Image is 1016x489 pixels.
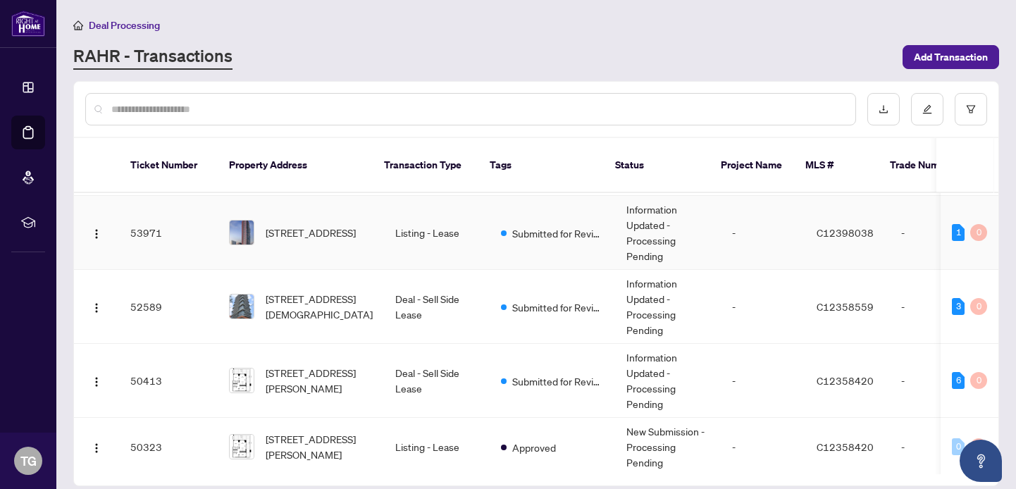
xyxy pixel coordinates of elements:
img: Logo [91,442,102,454]
span: Submitted for Review [512,225,604,241]
span: [STREET_ADDRESS] [266,225,356,240]
div: 0 [970,372,987,389]
button: Logo [85,369,108,392]
span: download [879,104,888,114]
div: 0 [970,438,987,455]
td: - [890,196,989,270]
td: Listing - Lease [384,418,490,476]
span: home [73,20,83,30]
td: Deal - Sell Side Lease [384,270,490,344]
button: Logo [85,435,108,458]
div: 3 [952,298,965,315]
th: Transaction Type [373,138,478,193]
span: [STREET_ADDRESS][PERSON_NAME] [266,431,373,462]
td: 53971 [119,196,218,270]
button: edit [911,93,943,125]
button: Logo [85,221,108,244]
a: RAHR - Transactions [73,44,233,70]
td: Information Updated - Processing Pending [615,270,721,344]
img: thumbnail-img [230,295,254,318]
th: Property Address [218,138,373,193]
td: 50413 [119,344,218,418]
span: Approved [512,440,556,455]
img: Logo [91,376,102,388]
img: thumbnail-img [230,369,254,392]
span: TG [20,451,37,471]
th: MLS # [794,138,879,193]
td: New Submission - Processing Pending [615,418,721,476]
span: C12358420 [817,374,874,387]
th: Trade Number [879,138,977,193]
td: Listing - Lease [384,196,490,270]
td: - [890,270,989,344]
td: Information Updated - Processing Pending [615,196,721,270]
div: 0 [970,224,987,241]
td: - [721,344,805,418]
td: - [890,344,989,418]
div: 1 [952,224,965,241]
button: Logo [85,295,108,318]
span: C12398038 [817,226,874,239]
img: thumbnail-img [230,221,254,244]
button: Open asap [960,440,1002,482]
th: Status [604,138,710,193]
div: 0 [970,298,987,315]
td: - [721,196,805,270]
td: - [890,418,989,476]
span: C12358559 [817,300,874,313]
span: Add Transaction [914,46,988,68]
th: Tags [478,138,604,193]
span: Submitted for Review [512,299,604,315]
img: Logo [91,228,102,240]
img: thumbnail-img [230,435,254,459]
td: Deal - Sell Side Lease [384,344,490,418]
td: 52589 [119,270,218,344]
button: download [867,93,900,125]
td: Information Updated - Processing Pending [615,344,721,418]
span: [STREET_ADDRESS][DEMOGRAPHIC_DATA] [266,291,373,322]
span: C12358420 [817,440,874,453]
span: [STREET_ADDRESS][PERSON_NAME] [266,365,373,396]
th: Project Name [710,138,794,193]
td: 50323 [119,418,218,476]
button: filter [955,93,987,125]
div: 6 [952,372,965,389]
div: 0 [952,438,965,455]
img: Logo [91,302,102,314]
span: filter [966,104,976,114]
img: logo [11,11,45,37]
span: Submitted for Review [512,373,604,389]
span: edit [922,104,932,114]
td: - [721,418,805,476]
button: Add Transaction [903,45,999,69]
th: Ticket Number [119,138,218,193]
td: - [721,270,805,344]
span: Deal Processing [89,19,160,32]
